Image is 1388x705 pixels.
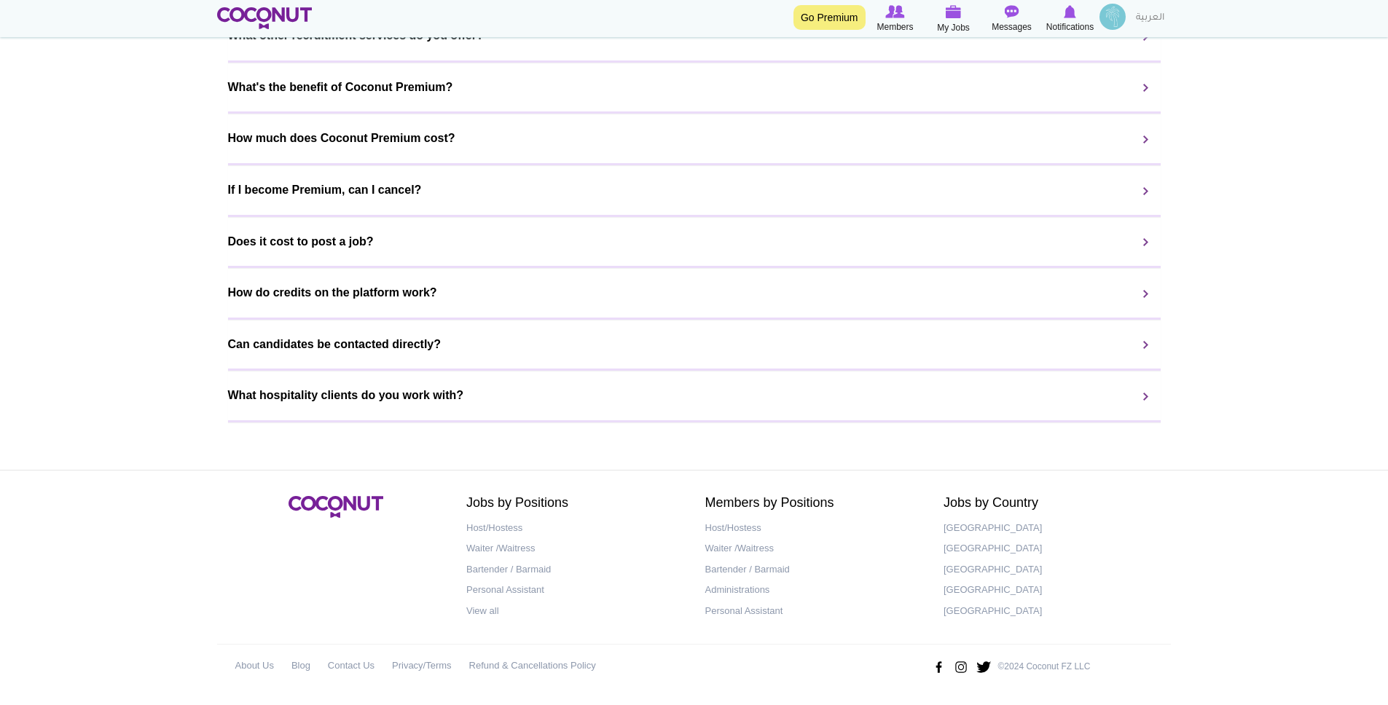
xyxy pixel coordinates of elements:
[466,601,683,622] a: View all
[228,382,1161,409] a: What hospitality clients do you work with?
[998,661,1091,673] p: ©2024 Coconut FZ LLC
[466,538,683,559] a: Waiter /Waitress
[392,655,452,677] a: Privacy/Terms
[877,20,913,34] span: Members
[466,559,683,580] a: Bartender / Barmaid
[1041,4,1099,34] a: Notifications Notifications
[1064,5,1076,18] img: Notifications
[944,559,1161,580] a: [GEOGRAPHIC_DATA]
[1005,5,1019,18] img: Messages
[469,655,596,677] a: Refund & Cancellations Policy
[228,176,1161,204] a: If I become Premium, can I cancel?
[705,518,922,539] a: Host/Hostess
[235,655,274,677] a: About Us
[953,655,969,679] img: Instagram
[885,5,904,18] img: Browse Members
[228,331,1161,358] a: Can candidates be contacted directly?
[228,228,1161,256] a: Does it cost to post a job?
[976,655,992,679] img: Twitter
[228,74,1161,101] a: What's the benefit of Coconut Premium?
[291,655,310,677] a: Blog
[1046,20,1094,34] span: Notifications
[937,20,970,35] span: My Jobs
[217,7,313,29] img: Home
[983,4,1041,34] a: Messages Messages
[946,5,962,18] img: My Jobs
[289,496,383,518] img: Coconut
[944,580,1161,601] a: [GEOGRAPHIC_DATA]
[992,20,1032,34] span: Messages
[466,518,683,539] a: Host/Hostess
[466,580,683,601] a: Personal Assistant
[328,655,375,677] a: Contact Us
[793,5,866,30] a: Go Premium
[705,496,922,511] h2: Members by Positions
[1129,4,1172,33] a: العربية
[866,4,925,34] a: Browse Members Members
[944,518,1161,539] a: [GEOGRAPHIC_DATA]
[705,580,922,601] a: Administrations
[944,496,1161,511] h2: Jobs by Country
[705,538,922,559] a: Waiter /Waitress
[705,559,922,580] a: Bartender / Barmaid
[228,125,1161,152] a: How much does Coconut Premium cost?
[228,279,1161,307] a: How do credits on the platform work?
[944,601,1161,622] a: [GEOGRAPHIC_DATA]
[705,601,922,622] a: Personal Assistant
[466,496,683,511] h2: Jobs by Positions
[944,538,1161,559] a: [GEOGRAPHIC_DATA]
[925,4,983,35] a: My Jobs My Jobs
[930,655,946,679] img: Facebook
